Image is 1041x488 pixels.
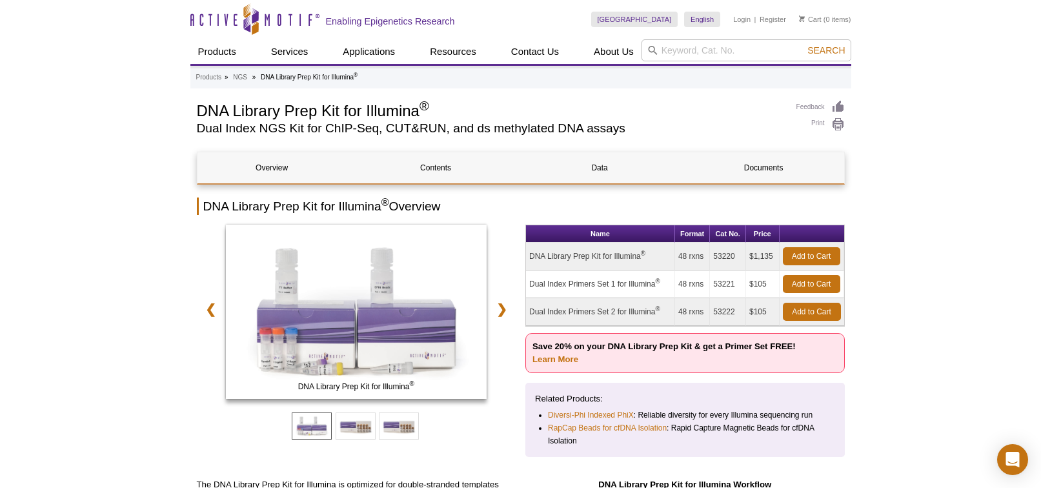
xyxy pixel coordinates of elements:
td: 53222 [710,298,746,326]
td: Dual Index Primers Set 2 for Illumina [526,298,675,326]
a: Resources [422,39,484,64]
a: RapCap Beads for cfDNA Isolation [548,422,667,434]
img: DNA Library Prep Kit for Illumina [226,225,487,399]
h1: DNA Library Prep Kit for Illumina [197,100,783,119]
sup: ® [641,250,645,257]
li: : Rapid Capture Magnetic Beads for cfDNA Isolation [548,422,824,447]
a: [GEOGRAPHIC_DATA] [591,12,678,27]
th: Price [746,225,780,243]
a: Register [760,15,786,24]
td: $105 [746,270,780,298]
a: Add to Cart [783,247,840,265]
sup: ® [655,305,660,312]
a: ❯ [488,294,516,324]
strong: Save 20% on your DNA Library Prep Kit & get a Primer Set FREE! [532,341,796,364]
p: Related Products: [535,392,835,405]
a: Products [190,39,244,64]
a: Learn More [532,354,578,364]
a: Contents [361,152,510,183]
h2: Enabling Epigenetics Research [326,15,455,27]
a: English [684,12,720,27]
a: Add to Cart [783,275,840,293]
th: Cat No. [710,225,746,243]
a: Feedback [796,100,845,114]
td: 48 rxns [675,270,710,298]
div: Open Intercom Messenger [997,444,1028,475]
li: » [225,74,228,81]
span: Search [807,45,845,56]
a: Add to Cart [783,303,841,321]
td: 53220 [710,243,746,270]
sup: ® [381,197,389,208]
td: DNA Library Prep Kit for Illumina [526,243,675,270]
a: DNA Library Prep Kit for Illumina [226,225,487,403]
a: About Us [586,39,642,64]
li: DNA Library Prep Kit for Illumina [261,74,358,81]
a: Diversi-Phi Indexed PhiX [548,409,634,422]
h2: DNA Library Prep Kit for Illumina Overview [197,198,845,215]
td: $105 [746,298,780,326]
a: Overview [197,152,347,183]
td: 53221 [710,270,746,298]
th: Name [526,225,675,243]
a: Contact Us [503,39,567,64]
th: Format [675,225,710,243]
sup: ® [419,99,429,113]
a: Documents [689,152,838,183]
td: Dual Index Primers Set 1 for Illumina [526,270,675,298]
sup: ® [409,380,414,387]
a: Login [733,15,751,24]
sup: ® [655,278,660,285]
li: » [252,74,256,81]
span: DNA Library Prep Kit for Illumina [228,380,484,393]
td: $1,135 [746,243,780,270]
td: 48 rxns [675,243,710,270]
td: 48 rxns [675,298,710,326]
li: (0 items) [799,12,851,27]
h2: Dual Index NGS Kit for ChIP-Seq, CUT&RUN, and ds methylated DNA assays [197,123,783,134]
li: : Reliable diversity for every Illumina sequencing run [548,409,824,422]
a: Applications [335,39,403,64]
a: Data [525,152,674,183]
a: Print [796,117,845,132]
a: Products [196,72,221,83]
input: Keyword, Cat. No. [642,39,851,61]
img: Your Cart [799,15,805,22]
li: | [754,12,756,27]
sup: ® [354,72,358,78]
a: NGS [233,72,247,83]
a: ❮ [197,294,225,324]
a: Cart [799,15,822,24]
button: Search [803,45,849,56]
a: Services [263,39,316,64]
